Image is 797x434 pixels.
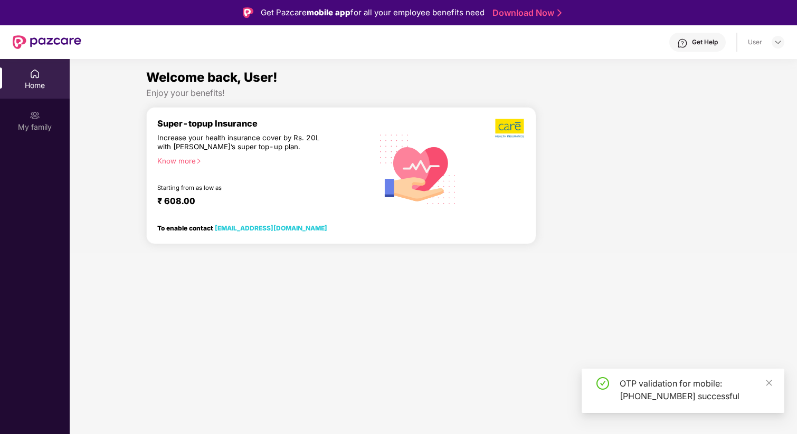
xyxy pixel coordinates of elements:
img: b5dec4f62d2307b9de63beb79f102df3.png [495,118,525,138]
img: Logo [243,7,253,18]
span: right [196,158,202,164]
div: Increase your health insurance cover by Rs. 20L with [PERSON_NAME]’s super top-up plan. [157,133,326,152]
strong: mobile app [307,7,350,17]
span: Welcome back, User! [146,70,278,85]
div: OTP validation for mobile: [PHONE_NUMBER] successful [620,377,772,402]
div: Enjoy your benefits! [146,88,720,99]
img: svg+xml;base64,PHN2ZyBpZD0iSG9tZSIgeG1sbnM9Imh0dHA6Ly93d3cudzMub3JnLzIwMDAvc3ZnIiB3aWR0aD0iMjAiIG... [30,69,40,79]
div: Get Help [692,38,718,46]
span: close [765,379,773,387]
img: New Pazcare Logo [13,35,81,49]
a: Download Now [492,7,558,18]
img: svg+xml;base64,PHN2ZyBpZD0iRHJvcGRvd24tMzJ4MzIiIHhtbG5zPSJodHRwOi8vd3d3LnczLm9yZy8yMDAwL3N2ZyIgd2... [774,38,782,46]
div: Get Pazcare for all your employee benefits need [261,6,485,19]
img: Stroke [557,7,562,18]
div: Super-topup Insurance [157,118,372,129]
img: svg+xml;base64,PHN2ZyB3aWR0aD0iMjAiIGhlaWdodD0iMjAiIHZpZXdCb3g9IjAgMCAyMCAyMCIgZmlsbD0ibm9uZSIgeG... [30,110,40,121]
span: check-circle [596,377,609,390]
a: [EMAIL_ADDRESS][DOMAIN_NAME] [215,224,327,232]
img: svg+xml;base64,PHN2ZyB4bWxucz0iaHR0cDovL3d3dy53My5vcmcvMjAwMC9zdmciIHhtbG5zOnhsaW5rPSJodHRwOi8vd3... [372,122,464,215]
div: To enable contact [157,224,327,232]
img: svg+xml;base64,PHN2ZyBpZD0iSGVscC0zMngzMiIgeG1sbnM9Imh0dHA6Ly93d3cudzMub3JnLzIwMDAvc3ZnIiB3aWR0aD... [677,38,688,49]
div: Starting from as low as [157,184,327,191]
div: Know more [157,157,366,164]
div: User [748,38,762,46]
div: ₹ 608.00 [157,196,362,208]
